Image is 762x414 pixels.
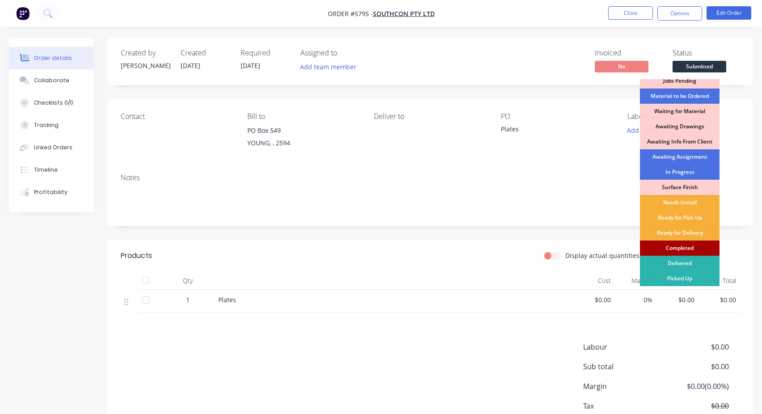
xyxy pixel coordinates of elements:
[9,92,94,114] button: Checklists 0/0
[663,381,729,392] span: $0.00 ( 0.00 %)
[501,124,613,137] div: Plates
[640,256,720,271] div: Delivered
[247,137,360,149] div: YOUNG, , 2594
[640,119,720,134] div: Awaiting Drawings
[673,61,726,72] span: Submitted
[16,7,30,20] img: Factory
[640,149,720,165] div: Awaiting Assignment
[576,295,611,304] span: $0.00
[640,241,720,256] div: Completed
[301,61,361,73] button: Add team member
[501,112,613,121] div: PO
[640,73,720,89] div: Jobs Pending
[34,166,58,174] div: Timeline
[614,272,656,290] div: Markup
[9,159,94,181] button: Timeline
[622,124,664,136] button: Add labels
[663,361,729,372] span: $0.00
[640,89,720,104] div: Material to be Ordered
[565,251,639,260] label: Display actual quantities
[663,401,729,411] span: $0.00
[640,134,720,149] div: Awaiting Info From Client
[121,173,740,182] div: Notes
[9,136,94,159] button: Linked Orders
[572,272,614,290] div: Cost
[34,54,72,62] div: Order details
[121,61,170,70] div: [PERSON_NAME]
[241,61,260,70] span: [DATE]
[640,165,720,180] div: In Progress
[640,271,720,286] div: Picked Up
[640,195,720,210] div: Needs Install
[181,61,200,70] span: [DATE]
[618,295,653,304] span: 0%
[241,49,290,57] div: Required
[9,181,94,203] button: Profitability
[663,342,729,352] span: $0.00
[657,6,702,21] button: Options
[583,361,663,372] span: Sub total
[34,144,72,152] div: Linked Orders
[247,112,360,121] div: Bill to
[374,112,486,121] div: Deliver to
[673,49,740,57] div: Status
[34,76,69,84] div: Collaborate
[161,272,215,290] div: Qty
[608,6,653,20] button: Close
[660,295,694,304] span: $0.00
[640,104,720,119] div: Waiting for Material
[301,49,390,57] div: Assigned to
[34,121,59,129] div: Tracking
[673,61,726,74] button: Submitted
[640,225,720,241] div: Ready for Delivery
[9,69,94,92] button: Collaborate
[186,295,190,304] span: 1
[707,6,751,20] button: Edit Order
[121,250,152,261] div: Products
[583,401,663,411] span: Tax
[247,124,360,153] div: PO Box 549YOUNG, , 2594
[702,295,737,304] span: $0.00
[328,9,373,18] span: Order #5795 -
[181,49,230,57] div: Created
[640,210,720,225] div: Ready for Pick Up
[640,180,720,195] div: Surface Finish
[121,112,233,121] div: Contact
[34,188,68,196] div: Profitability
[121,49,170,57] div: Created by
[34,99,73,107] div: Checklists 0/0
[583,342,663,352] span: Labour
[627,112,740,121] div: Labels
[218,296,236,304] span: Plates
[583,381,663,392] span: Margin
[9,47,94,69] button: Order details
[373,9,435,18] a: Southcon Pty Ltd
[296,61,361,73] button: Add team member
[595,49,662,57] div: Invoiced
[595,61,648,72] span: No
[247,124,360,137] div: PO Box 549
[9,114,94,136] button: Tracking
